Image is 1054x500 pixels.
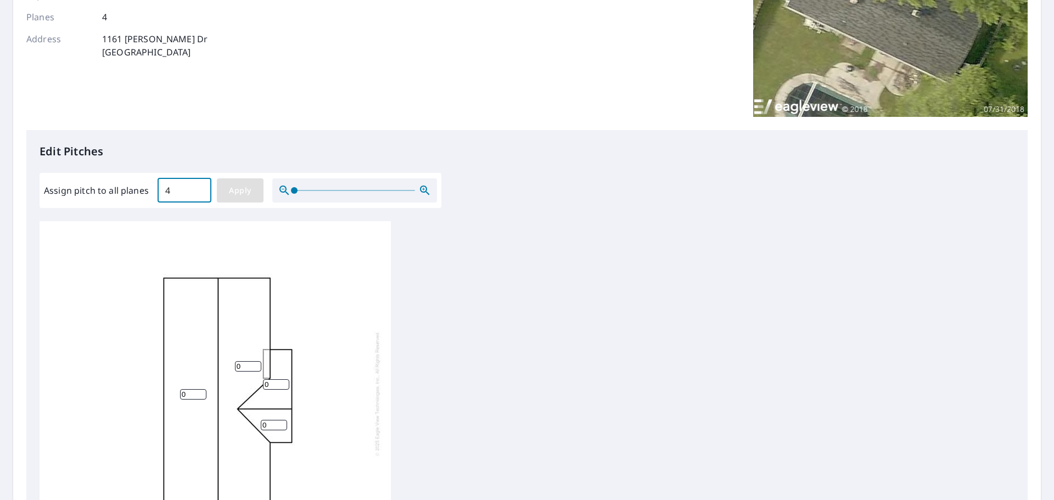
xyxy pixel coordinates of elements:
p: 4 [102,10,107,24]
span: Apply [226,184,255,198]
p: 1161 [PERSON_NAME] Dr [GEOGRAPHIC_DATA] [102,32,208,59]
p: Planes [26,10,92,24]
p: Address [26,32,92,59]
button: Apply [217,178,263,203]
label: Assign pitch to all planes [44,184,149,197]
input: 00.0 [158,175,211,206]
p: Edit Pitches [40,143,1014,160]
